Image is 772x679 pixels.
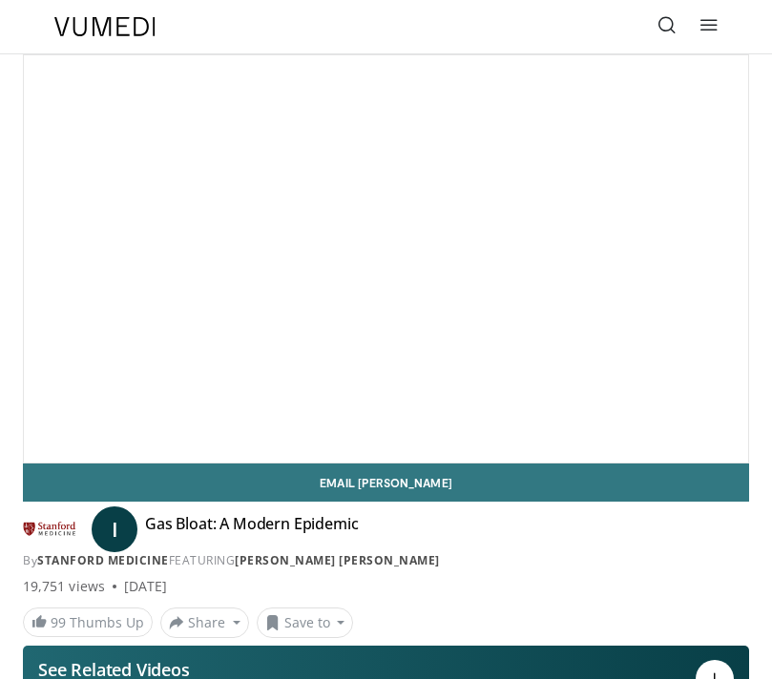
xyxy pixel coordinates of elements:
[124,577,167,596] div: [DATE]
[37,552,169,568] a: Stanford Medicine
[24,55,748,463] video-js: Video Player
[51,613,66,631] span: 99
[23,577,105,596] span: 19,751 views
[257,607,354,638] button: Save to
[145,514,359,545] h4: Gas Bloat: A Modern Epidemic
[23,552,749,569] div: By FEATURING
[54,17,156,36] img: VuMedi Logo
[23,463,749,502] a: Email [PERSON_NAME]
[38,660,273,679] p: See Related Videos
[23,607,153,637] a: 99 Thumbs Up
[160,607,249,638] button: Share
[235,552,440,568] a: [PERSON_NAME] [PERSON_NAME]
[23,514,76,545] img: Stanford Medicine
[92,506,137,552] a: I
